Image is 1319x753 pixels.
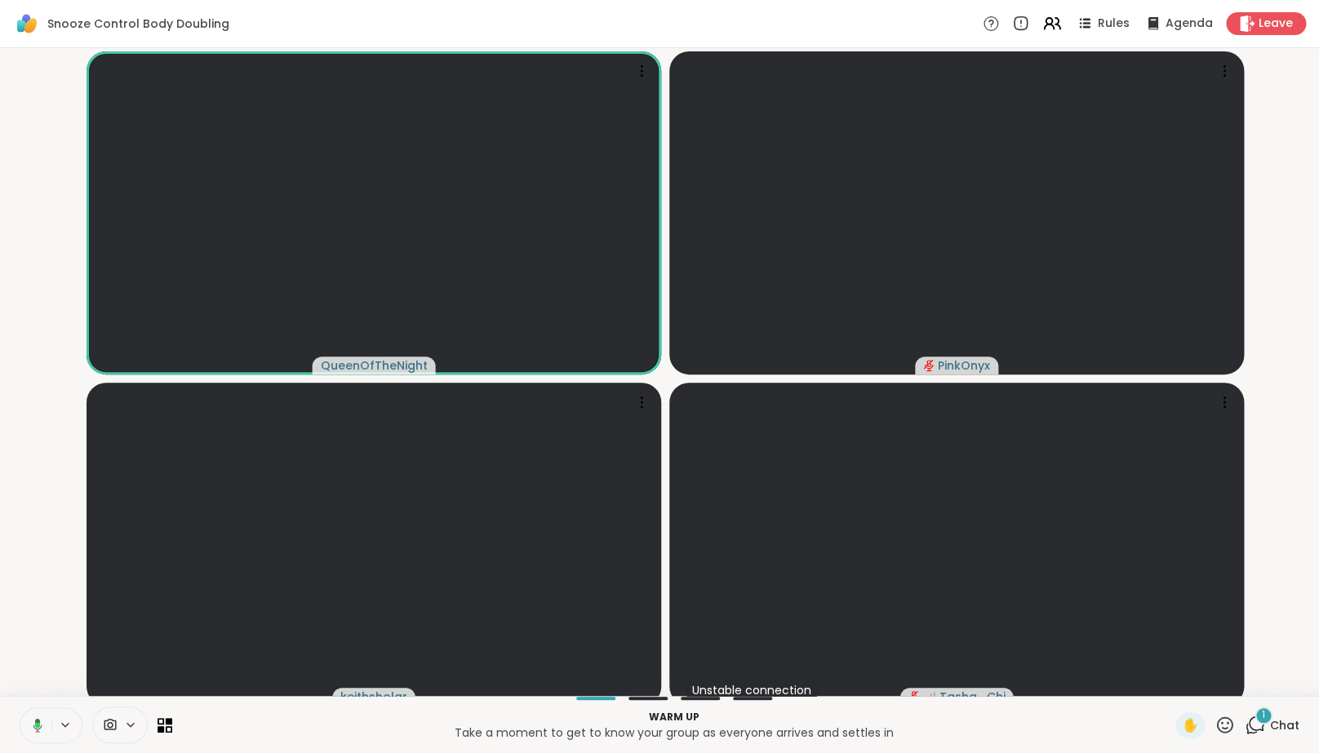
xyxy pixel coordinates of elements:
span: 1 [1262,708,1265,722]
span: Agenda [1166,16,1213,32]
div: Unstable connection [686,679,818,702]
span: PinkOnyx [938,357,990,374]
p: Take a moment to get to know your group as everyone arrives and settles in [182,724,1166,741]
span: audio-muted [923,360,935,371]
span: keithsholar [340,689,407,705]
p: Warm up [182,710,1166,724]
span: Chat [1270,717,1299,733]
span: audio-muted [908,691,920,702]
span: ✋ [1182,715,1198,735]
span: Tasha_Chi [939,689,1006,705]
span: Rules [1098,16,1130,32]
span: Snooze Control Body Doubling [47,16,229,32]
span: Leave [1259,16,1293,32]
img: ShareWell Logomark [13,10,41,38]
span: QueenOfTheNight [321,357,428,374]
